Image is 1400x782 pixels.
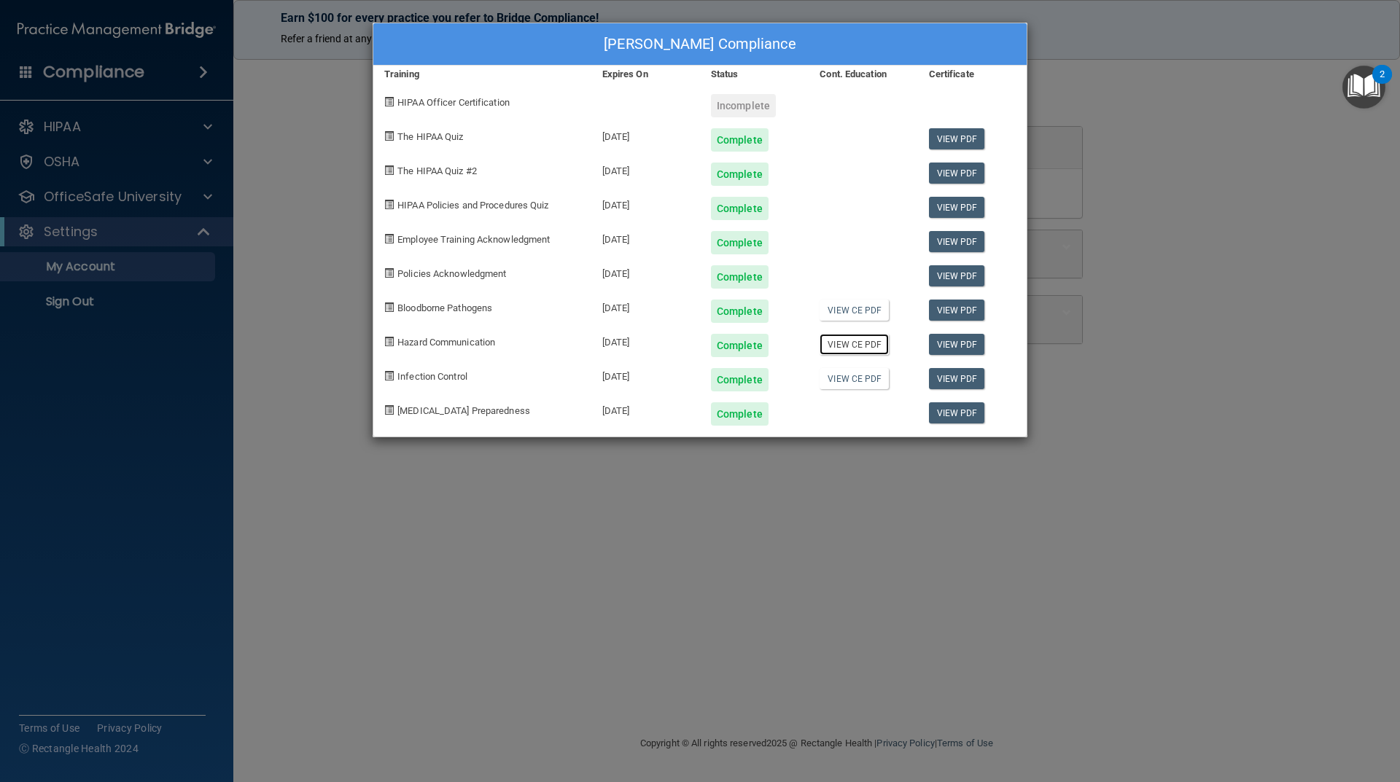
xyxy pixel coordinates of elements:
a: View PDF [929,300,985,321]
span: The HIPAA Quiz #2 [397,165,477,176]
a: View PDF [929,402,985,423]
span: The HIPAA Quiz [397,131,463,142]
button: Open Resource Center, 2 new notifications [1342,66,1385,109]
a: View PDF [929,231,985,252]
span: Employee Training Acknowledgment [397,234,550,245]
div: [DATE] [591,220,700,254]
div: [DATE] [591,391,700,426]
span: Bloodborne Pathogens [397,302,492,313]
span: Hazard Communication [397,337,495,348]
a: View PDF [929,163,985,184]
div: Complete [711,197,769,220]
a: View PDF [929,265,985,286]
div: [DATE] [591,357,700,391]
div: 2 [1380,74,1385,93]
span: Infection Control [397,371,467,382]
span: [MEDICAL_DATA] Preparedness [397,405,530,416]
div: [DATE] [591,186,700,220]
div: Cont. Education [809,66,917,83]
a: View PDF [929,334,985,355]
div: Complete [711,300,769,323]
div: [DATE] [591,117,700,152]
div: Complete [711,334,769,357]
a: View PDF [929,368,985,389]
div: Certificate [918,66,1027,83]
a: View PDF [929,197,985,218]
div: Complete [711,402,769,426]
div: Complete [711,231,769,254]
a: View CE PDF [820,368,889,389]
div: Complete [711,368,769,391]
div: Complete [711,128,769,152]
a: View PDF [929,128,985,149]
span: Policies Acknowledgment [397,268,506,279]
div: Complete [711,163,769,186]
div: Incomplete [711,94,776,117]
div: Expires On [591,66,700,83]
div: [DATE] [591,289,700,323]
div: [PERSON_NAME] Compliance [373,23,1027,66]
a: View CE PDF [820,300,889,321]
div: [DATE] [591,254,700,289]
div: Complete [711,265,769,289]
span: HIPAA Policies and Procedures Quiz [397,200,548,211]
div: [DATE] [591,152,700,186]
div: Status [700,66,809,83]
a: View CE PDF [820,334,889,355]
div: [DATE] [591,323,700,357]
div: Training [373,66,591,83]
span: HIPAA Officer Certification [397,97,510,108]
